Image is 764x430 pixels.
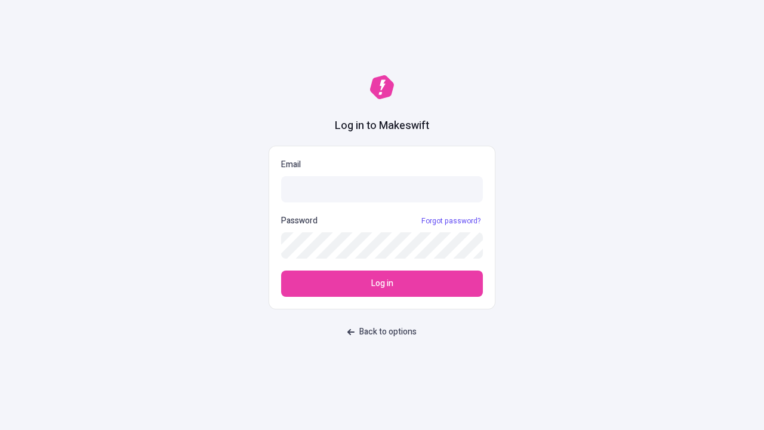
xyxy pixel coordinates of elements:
[335,118,429,134] h1: Log in to Makeswift
[419,216,483,226] a: Forgot password?
[340,321,424,343] button: Back to options
[281,158,483,171] p: Email
[371,277,393,290] span: Log in
[281,176,483,202] input: Email
[281,214,318,228] p: Password
[281,271,483,297] button: Log in
[359,325,417,339] span: Back to options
